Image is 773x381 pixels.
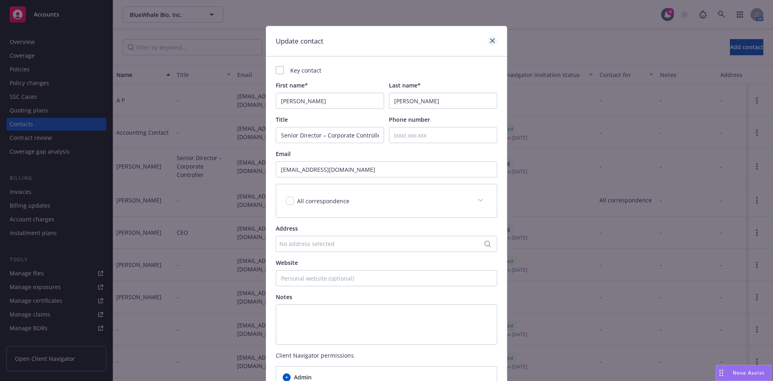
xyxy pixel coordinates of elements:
[276,150,291,158] span: Email
[276,351,497,360] span: Client Navigator permissions
[276,116,288,123] span: Title
[276,270,497,286] input: Personal website (optional)
[716,365,726,381] div: Drag to move
[276,236,497,252] button: No address selected
[389,81,421,89] span: Last name*
[276,225,298,232] span: Address
[276,161,497,177] input: example@email.com
[733,369,765,376] span: Nova Assist
[276,293,292,301] span: Notes
[716,365,771,381] button: Nova Assist
[276,81,308,89] span: First name*
[389,93,497,109] input: Last Name
[276,93,384,109] input: First Name
[389,116,430,123] span: Phone number
[389,127,497,143] input: (xxx) xxx-xxx
[276,259,298,266] span: Website
[484,241,491,247] svg: Search
[276,184,497,217] div: All correspondence
[276,66,497,75] div: Key contact
[488,36,497,46] a: close
[279,239,486,248] div: No address selected
[276,36,323,46] h1: Update contact
[276,127,384,143] input: e.g. CFO
[297,197,349,205] span: All correspondence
